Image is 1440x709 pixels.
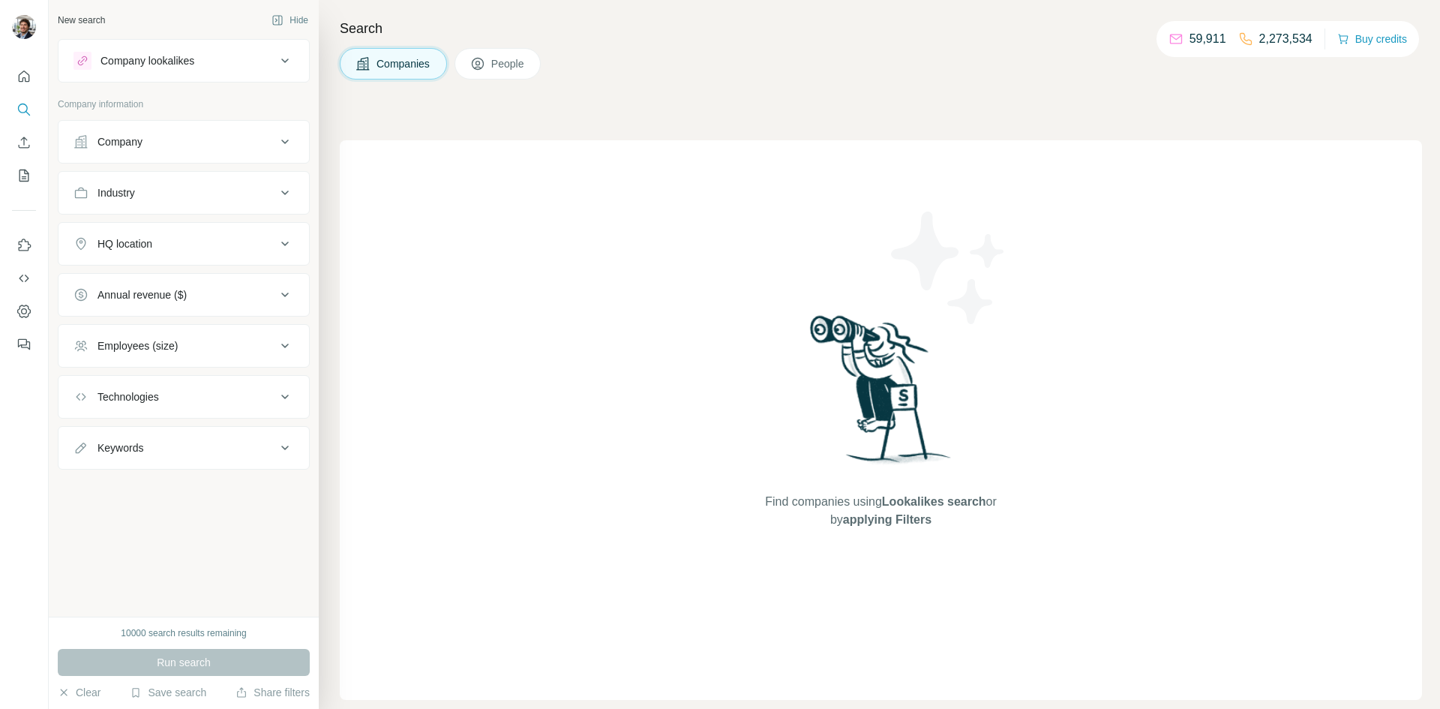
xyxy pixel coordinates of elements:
div: Industry [97,185,135,200]
button: Search [12,96,36,123]
img: Surfe Illustration - Woman searching with binoculars [803,311,959,479]
div: Annual revenue ($) [97,287,187,302]
p: 2,273,534 [1259,30,1312,48]
span: Find companies using or by [760,493,1000,529]
button: Quick start [12,63,36,90]
button: Hide [261,9,319,32]
div: Employees (size) [97,338,178,353]
span: People [491,56,526,71]
div: Company [97,134,142,149]
button: Keywords [58,430,309,466]
button: Enrich CSV [12,129,36,156]
button: Annual revenue ($) [58,277,309,313]
button: Clear [58,685,100,700]
button: My lists [12,162,36,189]
p: Company information [58,98,310,111]
span: Companies [376,56,431,71]
div: Company lookalikes [100,53,194,68]
button: Employees (size) [58,328,309,364]
button: Feedback [12,331,36,358]
button: Company lookalikes [58,43,309,79]
h4: Search [340,18,1422,39]
div: 10000 search results remaining [121,626,246,640]
button: HQ location [58,226,309,262]
p: 59,911 [1189,30,1226,48]
span: applying Filters [843,513,931,526]
div: Keywords [97,440,143,455]
span: Lookalikes search [882,495,986,508]
div: Technologies [97,389,159,404]
button: Buy credits [1337,29,1407,50]
button: Share filters [235,685,310,700]
button: Use Surfe API [12,265,36,292]
button: Save search [130,685,206,700]
div: HQ location [97,236,152,251]
button: Company [58,124,309,160]
img: Avatar [12,15,36,39]
img: Surfe Illustration - Stars [881,200,1016,335]
button: Technologies [58,379,309,415]
div: New search [58,14,105,27]
button: Use Surfe on LinkedIn [12,232,36,259]
button: Dashboard [12,298,36,325]
button: Industry [58,175,309,211]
